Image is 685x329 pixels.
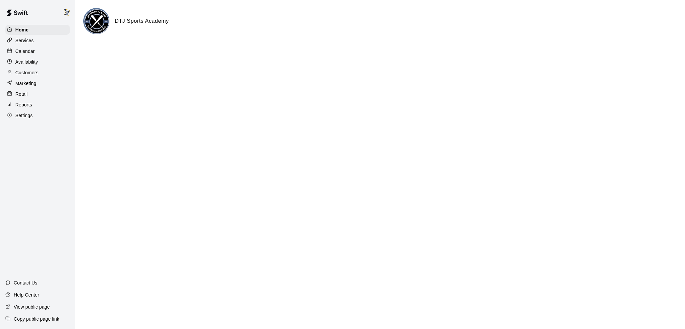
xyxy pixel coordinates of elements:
[5,78,70,88] a: Marketing
[15,69,38,76] p: Customers
[14,304,50,310] p: View public page
[5,100,70,110] a: Reports
[15,101,32,108] p: Reports
[5,57,70,67] a: Availability
[14,316,59,322] p: Copy public page link
[5,89,70,99] a: Retail
[115,17,169,25] h6: DTJ Sports Academy
[15,59,38,65] p: Availability
[15,112,33,119] p: Settings
[14,279,37,286] p: Contact Us
[5,25,70,35] a: Home
[15,80,36,87] p: Marketing
[5,46,70,56] a: Calendar
[61,5,75,19] div: Trevor Walraven
[15,37,34,44] p: Services
[14,292,39,298] p: Help Center
[15,26,29,33] p: Home
[15,91,28,97] p: Retail
[15,48,35,55] p: Calendar
[5,35,70,46] a: Services
[63,8,71,16] img: Trevor Walraven
[5,68,70,78] a: Customers
[84,9,109,34] img: DTJ Sports Academy logo
[5,110,70,120] a: Settings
